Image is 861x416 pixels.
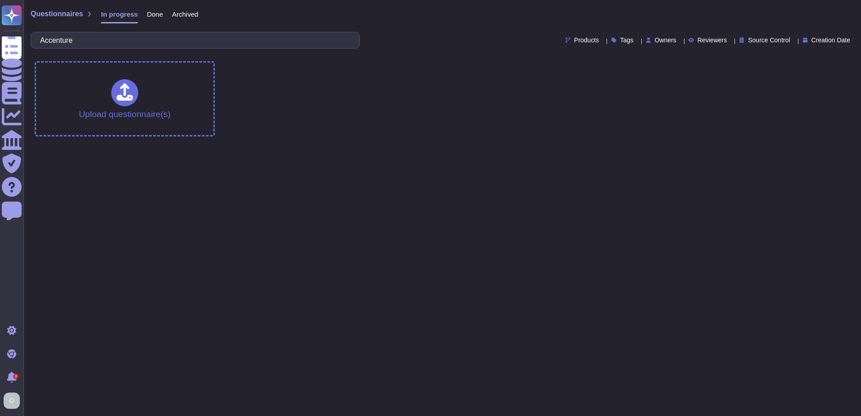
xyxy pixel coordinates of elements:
[13,374,18,379] div: 3
[36,32,350,48] input: Search by keywords
[31,10,83,18] span: Questionnaires
[4,393,20,409] img: user
[811,37,850,43] span: Creation Date
[748,37,790,43] span: Source Control
[620,37,634,43] span: Tags
[79,79,171,118] div: Upload questionnaire(s)
[172,11,198,18] span: Archived
[101,11,138,18] span: In progress
[147,11,163,18] span: Done
[698,37,727,43] span: Reviewers
[2,391,26,411] button: user
[655,37,676,43] span: Owners
[574,37,599,43] span: Products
